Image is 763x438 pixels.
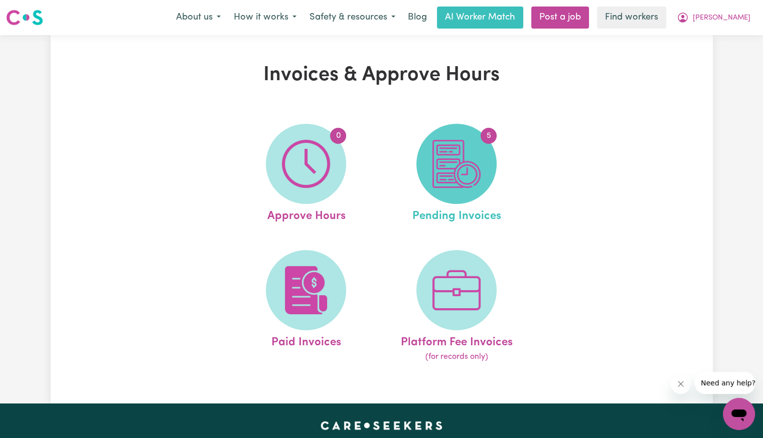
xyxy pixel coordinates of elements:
[6,7,61,15] span: Need any help?
[425,351,488,363] span: (for records only)
[330,128,346,144] span: 0
[670,7,757,28] button: My Account
[693,13,750,24] span: [PERSON_NAME]
[167,63,596,87] h1: Invoices & Approve Hours
[271,330,341,351] span: Paid Invoices
[234,124,378,225] a: Approve Hours
[384,250,529,363] a: Platform Fee Invoices(for records only)
[412,204,501,225] span: Pending Invoices
[723,398,755,430] iframe: Button to launch messaging window
[481,128,497,144] span: 5
[267,204,345,225] span: Approve Hours
[531,7,589,29] a: Post a job
[401,330,513,351] span: Platform Fee Invoices
[695,372,755,394] iframe: Message from company
[671,374,691,394] iframe: Close message
[170,7,227,28] button: About us
[597,7,666,29] a: Find workers
[384,124,529,225] a: Pending Invoices
[6,9,43,27] img: Careseekers logo
[321,421,442,429] a: Careseekers home page
[437,7,523,29] a: AI Worker Match
[303,7,402,28] button: Safety & resources
[234,250,378,363] a: Paid Invoices
[227,7,303,28] button: How it works
[402,7,433,29] a: Blog
[6,6,43,29] a: Careseekers logo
